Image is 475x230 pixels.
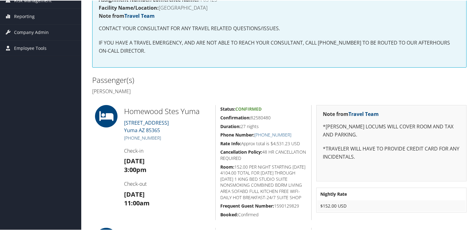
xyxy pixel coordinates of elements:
[220,123,241,129] strong: Duration:
[99,4,159,11] strong: Facility Name/Location:
[124,12,155,19] a: Travel Team
[220,123,307,129] h5: 27 nights
[14,24,49,40] span: Company Admin
[220,114,251,120] strong: Confirmation:
[99,12,155,19] strong: Note from
[220,140,241,146] strong: Rate Info:
[124,147,211,154] h4: Check-in
[220,148,262,154] strong: Cancellation Policy:
[323,122,460,138] p: *[PERSON_NAME] LOCUMS WILL COVER ROOM AND TAX AND PARKING.
[124,119,169,133] a: [STREET_ADDRESS]Yuma AZ 85365
[92,74,275,85] h2: Passenger(s)
[99,24,460,32] p: CONTACT YOUR CONSULTANT FOR ANY TRAVEL RELATED QUESTIONS/ISSUES.
[220,105,235,111] strong: Status:
[235,105,262,111] span: Confirmed
[14,8,35,24] span: Reporting
[323,144,460,160] p: *TRAVELER WILL HAVE TO PROVIDE CREDIT CARD FOR ANY INCIDENTALS.
[220,114,307,120] h5: 82580480
[220,140,307,146] h5: Approx total is $4,531.23 USD
[99,5,460,10] h4: [GEOGRAPHIC_DATA]
[220,211,238,217] strong: Booked:
[220,163,307,200] h5: 152.00 PER NIGHT STARTING [DATE] 4104.00 TOTAL FOR [DATE] THROUGH [DATE] 1 KING BED STUDIO SUITE ...
[92,87,275,94] h4: [PERSON_NAME]
[14,40,47,55] span: Employee Tools
[317,188,466,199] th: Nightly Rate
[124,180,211,187] h4: Check-out
[220,202,307,208] h5: 1590129829
[220,131,254,137] strong: Phone Number:
[220,163,234,169] strong: Room:
[124,165,147,173] strong: 3:00pm
[124,134,161,140] a: [PHONE_NUMBER]
[124,198,150,207] strong: 11:00am
[124,189,145,198] strong: [DATE]
[323,110,379,117] strong: Note from
[317,200,466,211] td: $152.00 USD
[220,202,274,208] strong: Frequent Guest Number:
[99,38,460,54] p: IF YOU HAVE A TRAVEL EMERGENCY, AND ARE NOT ABLE TO REACH YOUR CONSULTANT, CALL [PHONE_NUMBER] TO...
[220,148,307,161] h5: 48 HR CANCELLATION REQUIRED
[124,156,145,165] strong: [DATE]
[348,110,379,117] a: Travel Team
[254,131,291,137] a: [PHONE_NUMBER]
[220,211,307,217] h5: Confirmed
[124,105,211,116] h2: Homewood Stes Yuma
